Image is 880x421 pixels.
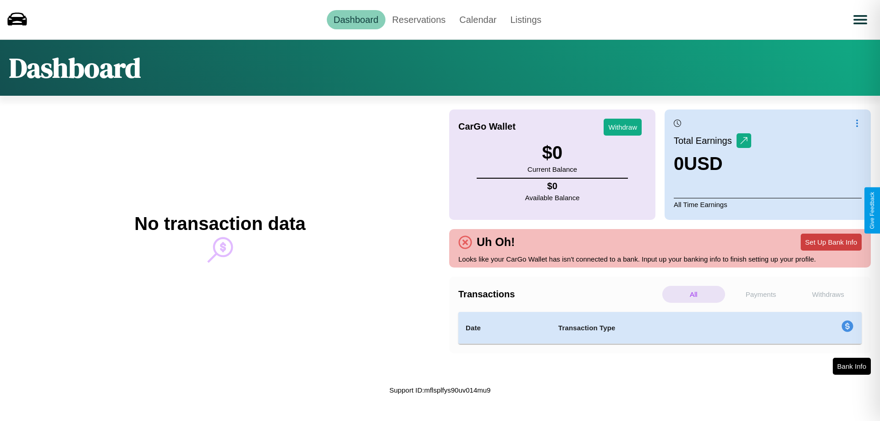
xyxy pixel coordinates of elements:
h3: 0 USD [674,153,751,174]
h4: $ 0 [525,181,580,191]
button: Open menu [847,7,873,33]
button: Set Up Bank Info [801,234,862,251]
h4: Uh Oh! [472,235,519,249]
button: Withdraw [604,119,642,136]
h1: Dashboard [9,49,141,87]
p: Total Earnings [674,132,737,149]
p: All Time Earnings [674,198,862,211]
p: Looks like your CarGo Wallet has isn't connected to a bank. Input up your banking info to finish ... [458,253,862,265]
p: Payments [730,286,792,303]
a: Reservations [385,10,453,29]
a: Listings [503,10,548,29]
h2: No transaction data [134,213,305,234]
p: Support ID: mflsplfys90uv014mu9 [390,384,491,396]
p: All [662,286,725,303]
h4: CarGo Wallet [458,121,516,132]
h4: Date [466,323,544,334]
button: Bank Info [833,358,871,375]
h4: Transaction Type [558,323,766,334]
table: simple table [458,312,862,344]
p: Withdraws [797,286,859,303]
h4: Transactions [458,289,660,300]
h3: $ 0 [528,142,577,163]
a: Calendar [452,10,503,29]
a: Dashboard [327,10,385,29]
p: Current Balance [528,163,577,175]
div: Give Feedback [869,192,875,229]
p: Available Balance [525,191,580,204]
